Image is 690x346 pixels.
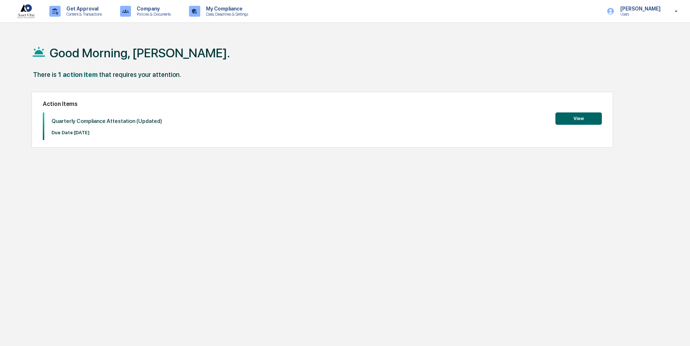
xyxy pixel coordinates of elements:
[200,6,252,12] p: My Compliance
[17,4,35,18] img: logo
[200,12,252,17] p: Data, Deadlines & Settings
[615,6,664,12] p: [PERSON_NAME]
[50,46,230,60] h1: Good Morning, [PERSON_NAME].
[615,12,664,17] p: Users
[43,100,602,107] h2: Action Items
[555,115,602,121] a: View
[555,112,602,125] button: View
[61,12,106,17] p: Content & Transactions
[52,118,162,124] p: Quarterly Compliance Attestation (Updated)
[99,71,181,78] div: that requires your attention.
[131,6,174,12] p: Company
[52,130,162,135] p: Due Date: [DATE]
[61,6,106,12] p: Get Approval
[58,71,98,78] div: 1 action item
[131,12,174,17] p: Policies & Documents
[33,71,57,78] div: There is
